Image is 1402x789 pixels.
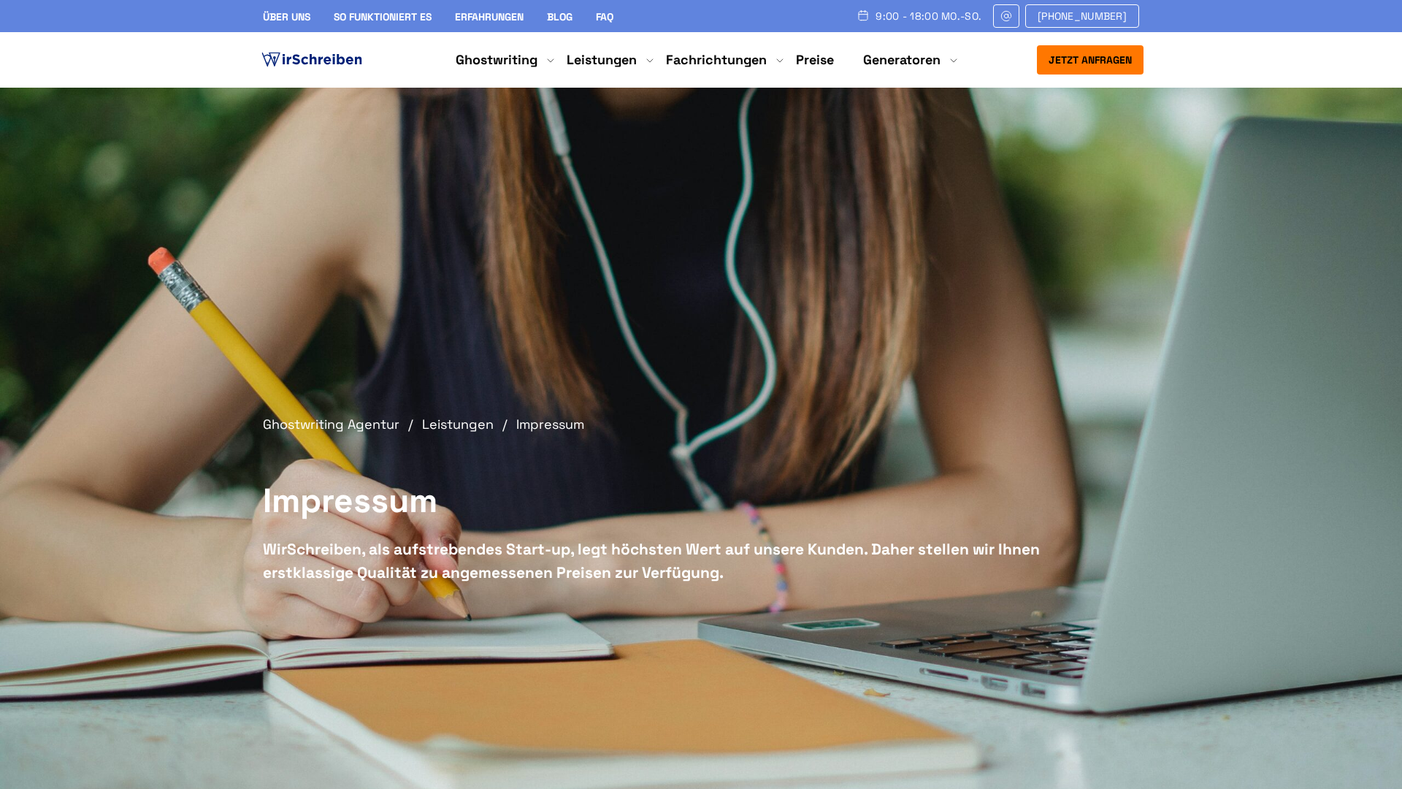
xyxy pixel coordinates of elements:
[263,10,310,23] a: Über uns
[455,10,524,23] a: Erfahrungen
[334,10,432,23] a: So funktioniert es
[516,416,584,432] span: Impressum
[1037,45,1144,75] button: Jetzt anfragen
[422,416,513,432] a: Leistungen
[666,51,767,69] a: Fachrichtungen
[1000,10,1013,22] img: Email
[263,538,1073,584] div: WirSchreiben, als aufstrebendes Start-up, legt höchsten Wert auf unsere Kunden. Daher stellen wir...
[547,10,572,23] a: Blog
[263,479,1073,523] h1: Impressum
[567,51,637,69] a: Leistungen
[857,9,870,21] img: Schedule
[596,10,613,23] a: FAQ
[1038,10,1127,22] span: [PHONE_NUMBER]
[796,51,834,68] a: Preise
[1025,4,1139,28] a: [PHONE_NUMBER]
[876,10,981,22] span: 9:00 - 18:00 Mo.-So.
[863,51,941,69] a: Generatoren
[258,49,365,71] img: logo ghostwriter-österreich
[263,416,418,432] a: Ghostwriting Agentur
[456,51,537,69] a: Ghostwriting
